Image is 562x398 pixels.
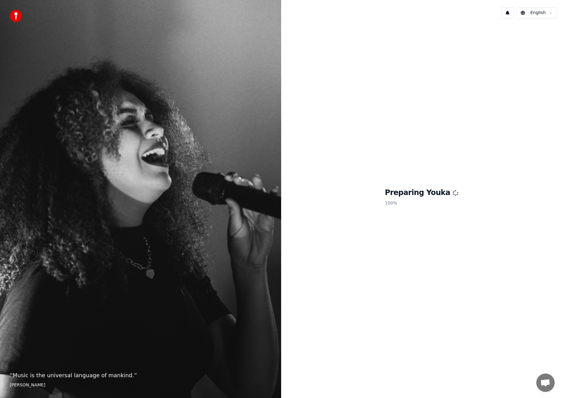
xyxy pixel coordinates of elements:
[10,382,271,388] footer: [PERSON_NAME]
[536,374,555,392] a: Open chat
[385,188,458,198] h1: Preparing Youka
[385,198,458,209] p: 100 %
[10,10,22,22] img: youka
[10,371,271,380] p: “ Music is the universal language of mankind. ”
